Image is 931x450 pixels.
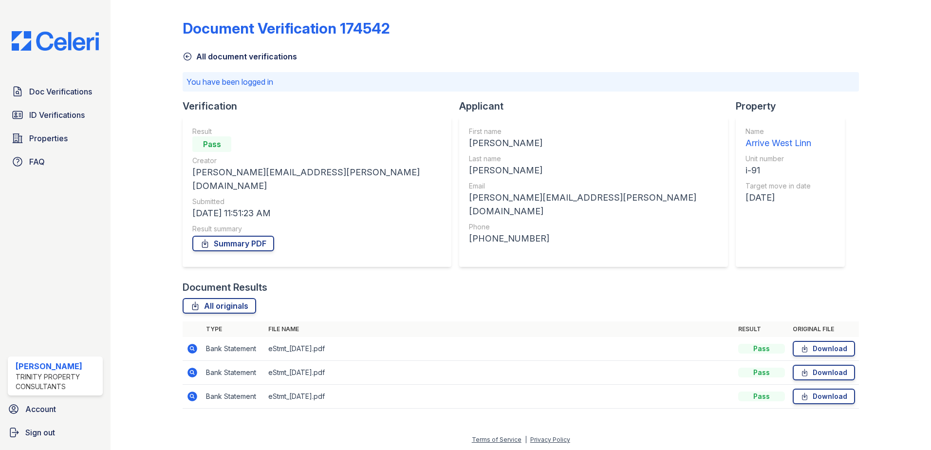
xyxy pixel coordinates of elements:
[789,321,859,337] th: Original file
[469,136,718,150] div: [PERSON_NAME]
[264,337,734,361] td: eStmt_[DATE].pdf
[8,152,103,171] a: FAQ
[202,385,264,409] td: Bank Statement
[29,132,68,144] span: Properties
[192,166,442,193] div: [PERSON_NAME][EMAIL_ADDRESS][PERSON_NAME][DOMAIN_NAME]
[16,372,99,392] div: Trinity Property Consultants
[738,344,785,354] div: Pass
[192,136,231,152] div: Pass
[4,423,107,442] a: Sign out
[183,51,297,62] a: All document verifications
[469,127,718,136] div: First name
[192,236,274,251] a: Summary PDF
[745,154,811,164] div: Unit number
[745,127,811,136] div: Name
[183,298,256,314] a: All originals
[745,136,811,150] div: Arrive West Linn
[745,181,811,191] div: Target move in date
[29,86,92,97] span: Doc Verifications
[29,109,85,121] span: ID Verifications
[745,164,811,177] div: i-91
[738,392,785,401] div: Pass
[264,385,734,409] td: eStmt_[DATE].pdf
[183,99,459,113] div: Verification
[734,321,789,337] th: Result
[745,127,811,150] a: Name Arrive West Linn
[469,164,718,177] div: [PERSON_NAME]
[793,365,855,380] a: Download
[183,281,267,294] div: Document Results
[469,154,718,164] div: Last name
[29,156,45,168] span: FAQ
[793,341,855,356] a: Download
[4,399,107,419] a: Account
[264,361,734,385] td: eStmt_[DATE].pdf
[738,368,785,377] div: Pass
[469,222,718,232] div: Phone
[459,99,736,113] div: Applicant
[202,361,264,385] td: Bank Statement
[25,427,55,438] span: Sign out
[192,127,442,136] div: Result
[525,436,527,443] div: |
[8,105,103,125] a: ID Verifications
[530,436,570,443] a: Privacy Policy
[472,436,521,443] a: Terms of Service
[192,156,442,166] div: Creator
[202,321,264,337] th: Type
[192,197,442,206] div: Submitted
[469,232,718,245] div: [PHONE_NUMBER]
[186,76,855,88] p: You have been logged in
[264,321,734,337] th: File name
[16,360,99,372] div: [PERSON_NAME]
[469,181,718,191] div: Email
[8,129,103,148] a: Properties
[736,99,853,113] div: Property
[8,82,103,101] a: Doc Verifications
[793,389,855,404] a: Download
[192,224,442,234] div: Result summary
[202,337,264,361] td: Bank Statement
[745,191,811,205] div: [DATE]
[4,31,107,51] img: CE_Logo_Blue-a8612792a0a2168367f1c8372b55b34899dd931a85d93a1a3d3e32e68fde9ad4.png
[25,403,56,415] span: Account
[469,191,718,218] div: [PERSON_NAME][EMAIL_ADDRESS][PERSON_NAME][DOMAIN_NAME]
[192,206,442,220] div: [DATE] 11:51:23 AM
[183,19,390,37] div: Document Verification 174542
